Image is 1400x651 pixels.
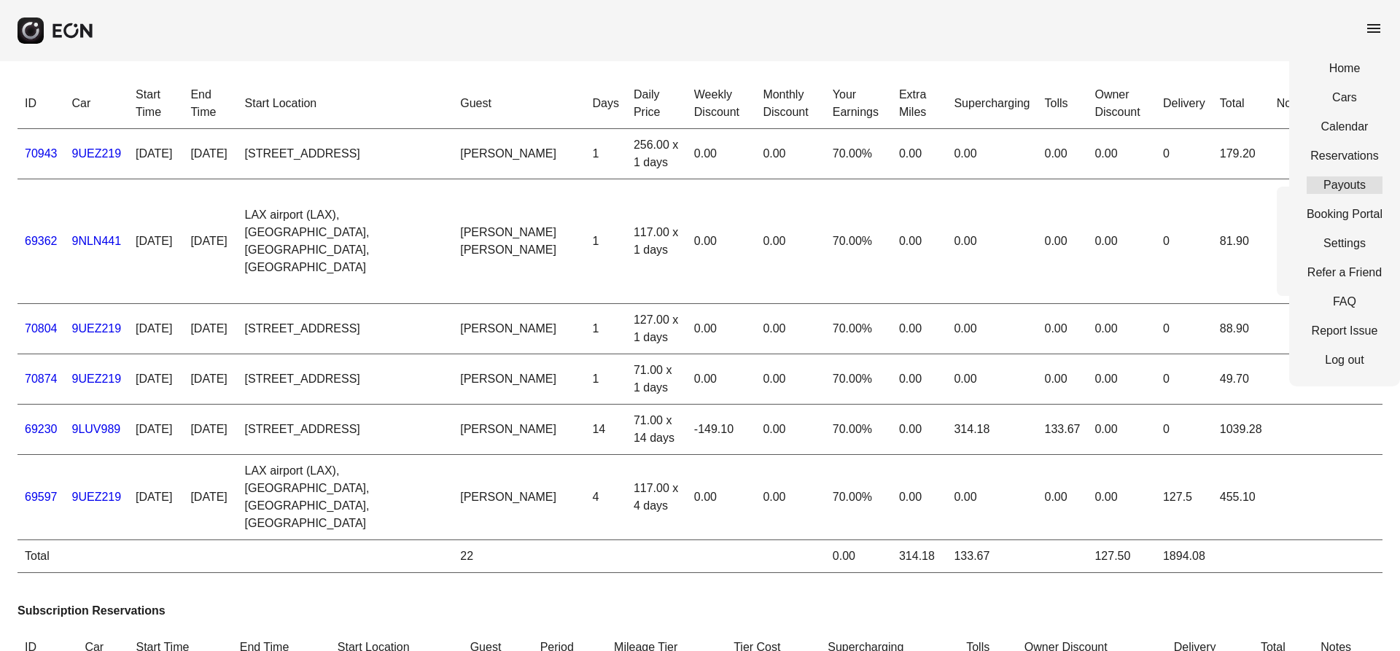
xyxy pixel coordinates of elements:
[634,311,680,346] div: 127.00 x 1 days
[687,304,756,354] td: 0.00
[1307,235,1382,252] a: Settings
[238,304,454,354] td: [STREET_ADDRESS]
[1087,354,1155,405] td: 0.00
[946,354,1037,405] td: 0.00
[585,354,626,405] td: 1
[1156,405,1213,455] td: 0
[183,455,237,540] td: [DATE]
[1307,264,1382,281] a: Refer a Friend
[183,354,237,405] td: [DATE]
[1038,129,1088,179] td: 0.00
[1156,79,1213,129] th: Delivery
[1156,129,1213,179] td: 0
[128,354,183,405] td: [DATE]
[687,179,756,304] td: 0.00
[128,455,183,540] td: [DATE]
[72,235,122,247] a: 9NLN441
[72,147,122,160] a: 9UEZ219
[892,455,947,540] td: 0.00
[72,322,122,335] a: 9UEZ219
[946,129,1037,179] td: 0.00
[1365,20,1382,37] span: menu
[1038,179,1088,304] td: 0.00
[1156,540,1213,573] td: 1894.08
[128,304,183,354] td: [DATE]
[755,79,825,129] th: Monthly Discount
[1213,405,1269,455] td: 1039.28
[1038,79,1088,129] th: Tolls
[687,79,756,129] th: Weekly Discount
[585,304,626,354] td: 1
[453,354,585,405] td: [PERSON_NAME]
[183,304,237,354] td: [DATE]
[825,79,892,129] th: Your Earnings
[687,129,756,179] td: 0.00
[892,354,947,405] td: 0.00
[25,322,58,335] a: 70804
[1307,118,1382,136] a: Calendar
[585,179,626,304] td: 1
[238,405,454,455] td: [STREET_ADDRESS]
[634,480,680,515] div: 117.00 x 4 days
[1038,304,1088,354] td: 0.00
[25,491,58,503] a: 69597
[128,129,183,179] td: [DATE]
[755,304,825,354] td: 0.00
[65,79,129,129] th: Car
[72,373,122,385] a: 9UEZ219
[17,540,65,573] td: Total
[1269,79,1382,129] th: Notes
[892,540,947,573] td: 314.18
[72,491,122,503] a: 9UEZ219
[1213,129,1269,179] td: 179.20
[1038,354,1088,405] td: 0.00
[1307,147,1382,165] a: Reservations
[585,405,626,455] td: 14
[892,79,947,129] th: Extra Miles
[1087,179,1155,304] td: 0.00
[183,129,237,179] td: [DATE]
[892,405,947,455] td: 0.00
[25,423,58,435] a: 69230
[755,405,825,455] td: 0.00
[1213,179,1269,304] td: 81.90
[1156,179,1213,304] td: 0
[687,354,756,405] td: 0.00
[626,79,687,129] th: Daily Price
[1307,176,1382,194] a: Payouts
[128,79,183,129] th: Start Time
[453,79,585,129] th: Guest
[946,79,1037,129] th: Supercharging
[183,79,237,129] th: End Time
[453,179,585,304] td: [PERSON_NAME] [PERSON_NAME]
[634,224,680,259] div: 117.00 x 1 days
[946,304,1037,354] td: 0.00
[634,362,680,397] div: 71.00 x 1 days
[825,129,892,179] td: 70.00%
[755,129,825,179] td: 0.00
[183,179,237,304] td: [DATE]
[825,304,892,354] td: 70.00%
[1307,293,1382,311] a: FAQ
[1038,455,1088,540] td: 0.00
[128,405,183,455] td: [DATE]
[1087,129,1155,179] td: 0.00
[1087,405,1155,455] td: 0.00
[453,129,585,179] td: [PERSON_NAME]
[825,455,892,540] td: 70.00%
[1038,405,1088,455] td: 133.67
[1213,79,1269,129] th: Total
[453,455,585,540] td: [PERSON_NAME]
[946,455,1037,540] td: 0.00
[1307,60,1382,77] a: Home
[946,179,1037,304] td: 0.00
[825,354,892,405] td: 70.00%
[1156,455,1213,540] td: 127.5
[25,147,58,160] a: 70943
[1087,79,1155,129] th: Owner Discount
[1307,322,1382,340] a: Report Issue
[892,129,947,179] td: 0.00
[585,129,626,179] td: 1
[238,455,454,540] td: LAX airport (LAX), [GEOGRAPHIC_DATA], [GEOGRAPHIC_DATA], [GEOGRAPHIC_DATA]
[183,405,237,455] td: [DATE]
